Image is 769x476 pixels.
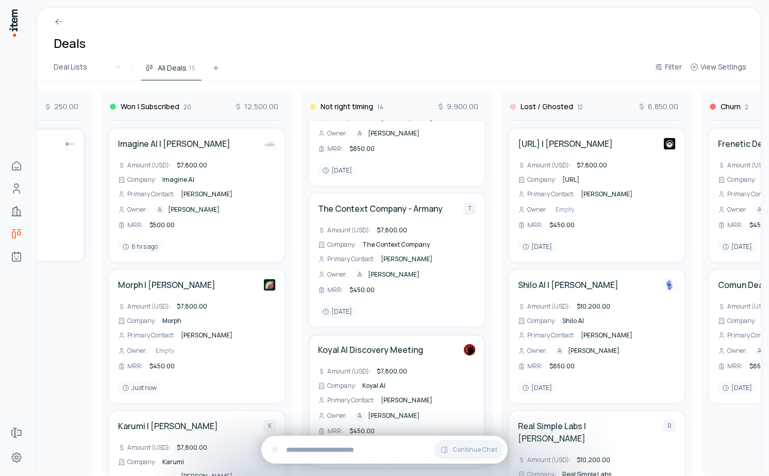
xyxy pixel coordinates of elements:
[527,456,571,464] span: Amount (USD) :
[121,101,179,112] h3: Won | Subscribed
[562,175,579,184] span: [URL]
[663,420,676,432] div: R
[127,362,143,370] span: MRR :
[147,361,177,371] div: $450.00
[234,101,278,112] span: 12,500.00
[309,335,484,468] div: Koyal AI Discovery MeetingKoyal AIAmount (USD):$7,800.00Company:Koyal AIPrimary Contact:[PERSON_N...
[168,206,220,214] span: [PERSON_NAME]
[581,190,632,198] span: [PERSON_NAME]
[6,224,27,244] a: deals
[527,347,547,355] span: Owner :
[44,101,78,112] span: 250.00
[727,176,756,184] span: Company :
[263,279,276,291] img: Morph
[327,129,347,138] span: Owner :
[356,270,364,279] div: A
[109,89,285,121] div: Won | Subscribed2012,500.00
[665,62,682,72] span: Filter
[663,279,676,291] img: Shilo AI
[177,161,207,169] span: $7,800.00
[347,285,377,295] div: $450.00
[327,427,343,435] span: MRR :
[327,286,343,294] span: MRR :
[549,220,575,229] span: $450.00
[327,270,347,279] span: Owner :
[527,161,571,169] span: Amount (USD) :
[568,347,620,355] span: [PERSON_NAME]
[518,420,654,445] a: Real Simple Labs | [PERSON_NAME]
[718,382,756,394] div: [DATE]
[127,458,156,466] span: Company :
[127,161,171,169] span: Amount (USD) :
[118,382,161,394] div: Just now
[577,161,607,169] span: $7,800.00
[6,156,27,176] a: Home
[162,316,181,325] span: Morph
[6,178,27,199] a: Contacts
[162,457,184,466] span: Karumi
[327,412,347,420] span: Owner :
[577,103,583,111] span: 12
[109,129,285,262] div: Imagine AI | [PERSON_NAME]Imagine AIAmount (USD):$7,800.00Company:Imagine AIPrimary Contact:[PERS...
[318,202,443,215] a: The Context Company - Armany
[181,190,232,198] span: [PERSON_NAME]
[727,206,747,214] span: Owner :
[321,101,373,112] h3: Not right timing
[127,221,143,229] span: MRR :
[527,176,556,184] span: Company :
[327,367,371,376] span: Amount (USD) :
[518,241,556,253] div: [DATE]
[377,367,407,376] span: $7,800.00
[375,366,409,377] div: $7,800.00
[347,426,377,436] div: $450.00
[518,279,618,291] a: Shilo AI | [PERSON_NAME]
[8,8,19,38] img: Item Brain Logo
[575,160,609,171] div: $7,800.00
[527,206,547,214] span: Owner :
[189,63,195,73] span: 75
[309,194,484,327] div: The Context Company - ArmanyTAmount (USD):$7,800.00Company:The Context CompanyPrimary Contact:[PE...
[327,145,343,153] span: MRR :
[650,61,686,79] button: Filter
[261,436,508,464] div: Continue Chat
[127,331,175,339] span: Primary Contact :
[509,89,684,121] div: Lost / Ghosted126,850.00
[453,446,497,454] span: Continue Chat
[581,331,632,339] span: [PERSON_NAME]
[118,279,215,291] h4: Morph | [PERSON_NAME]
[158,63,187,73] span: All Deals
[575,455,612,465] div: $10,200.00
[377,103,383,111] span: 14
[318,344,423,356] a: Koyal AI Discovery Meeting
[521,101,573,112] h3: Lost / Ghosted
[175,443,209,453] div: $7,800.00
[549,362,575,370] span: $850.00
[327,241,356,249] span: Company :
[6,246,27,267] a: Agents
[127,190,175,198] span: Primary Contact :
[577,302,610,311] span: $10,200.00
[518,138,613,150] a: [URL] | [PERSON_NAME]
[727,362,743,370] span: MRR :
[547,361,577,371] div: $850.00
[118,138,230,150] h4: Imagine AI | [PERSON_NAME]
[156,206,164,214] div: A
[327,226,371,234] span: Amount (USD) :
[700,62,746,72] span: View Settings
[509,270,684,403] div: Shilo AI | [PERSON_NAME]Shilo AIAmount (USD):$10,200.00Company:Shilo AIPrimary Contact:[PERSON_NA...
[368,270,420,279] span: [PERSON_NAME]
[177,443,207,452] span: $7,800.00
[575,301,612,312] div: $10,200.00
[263,138,276,150] img: Imagine AI
[156,346,174,355] span: Empty
[663,138,676,150] img: PatentWatch.ai
[149,362,175,370] span: $450.00
[362,381,386,390] span: Koyal AI
[368,412,420,420] span: [PERSON_NAME]
[577,455,610,464] span: $10,200.00
[141,62,202,80] button: All Deals75
[518,382,556,394] div: [DATE]
[368,129,420,138] span: [PERSON_NAME]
